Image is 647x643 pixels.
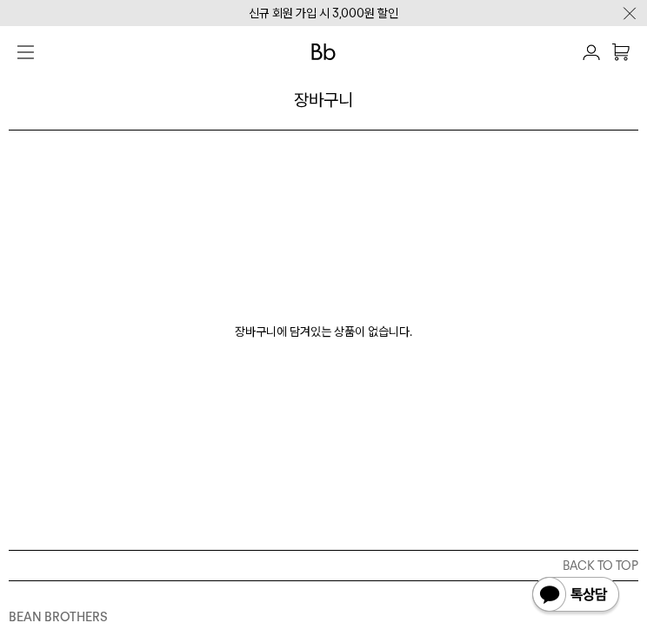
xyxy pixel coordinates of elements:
a: 신규 회원 가입 시 3,000원 할인 [249,6,398,20]
img: 카카오톡 채널 1:1 채팅 버튼 [530,575,621,617]
img: 로고 [311,44,336,60]
p: 장바구니에 담겨있는 상품이 없습니다. [9,148,638,376]
a: BEAN BROTHERS [9,610,108,624]
button: BACK TO TOP [9,550,638,580]
h2: 장바구니 [9,70,638,131]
